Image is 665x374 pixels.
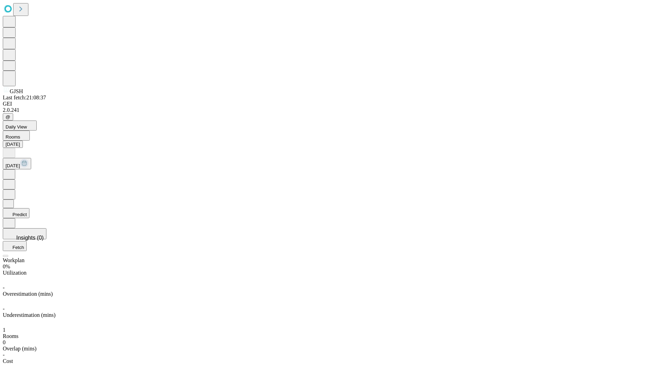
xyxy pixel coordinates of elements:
[3,339,6,345] span: 0
[3,352,5,358] span: -
[3,327,6,333] span: 1
[10,88,23,94] span: GJSH
[6,124,27,130] span: Daily View
[3,141,23,148] button: [DATE]
[3,257,25,263] span: Workplan
[3,291,53,297] span: Overestimation (mins)
[3,131,30,141] button: Rooms
[3,270,26,276] span: Utilization
[3,312,55,318] span: Underestimation (mins)
[3,264,10,269] span: 0%
[3,158,31,169] button: [DATE]
[3,241,27,251] button: Fetch
[3,107,662,113] div: 2.0.241
[6,134,20,140] span: Rooms
[6,114,10,119] span: @
[3,228,46,239] button: Insights (0)
[3,346,36,351] span: Overlap (mins)
[3,333,18,339] span: Rooms
[3,113,13,121] button: @
[3,306,5,312] span: -
[3,285,5,291] span: -
[3,358,13,364] span: Cost
[16,235,44,241] span: Insights (0)
[3,95,46,100] span: Last fetch: 21:08:37
[3,121,37,131] button: Daily View
[6,163,20,168] span: [DATE]
[3,101,662,107] div: GEI
[3,208,29,218] button: Predict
